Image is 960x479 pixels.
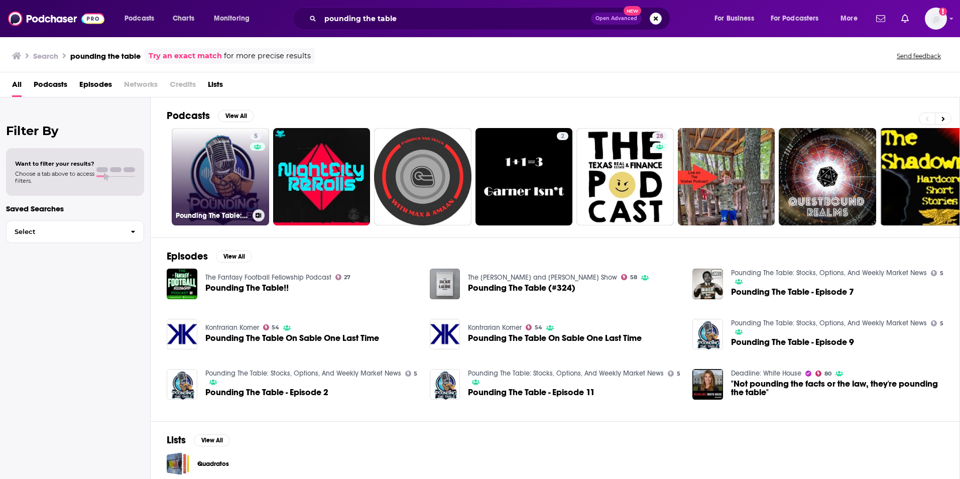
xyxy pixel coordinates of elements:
a: "Not pounding the facts or the law, they're pounding the table" [731,380,943,397]
span: 5 [940,321,943,326]
a: The Jackie and Laurie Show [468,273,617,282]
span: 5 [254,132,258,142]
span: 5 [940,271,943,276]
span: Logged in as nshort92 [925,8,947,30]
a: Pounding The Table - Episode 11 [468,388,595,397]
a: 2 [557,132,568,140]
img: Podchaser - Follow, Share and Rate Podcasts [8,9,104,28]
a: 54 [526,324,542,330]
h2: Podcasts [167,109,210,122]
a: Kontrarian Korner [468,323,522,332]
span: Monitoring [214,12,250,26]
input: Search podcasts, credits, & more... [320,11,591,27]
span: Podcasts [125,12,154,26]
a: Episodes [79,76,112,97]
a: Try an exact match [149,50,222,62]
a: Lists [208,76,223,97]
a: Pounding The Table - Episode 2 [205,388,328,397]
a: 58 [621,274,637,280]
a: ListsView All [167,434,230,446]
a: Charts [166,11,200,27]
a: Quadratos [197,458,229,469]
button: open menu [707,11,767,27]
a: Pounding The Table On Sable One Last Time [468,334,642,342]
a: 28 [576,128,674,225]
span: 28 [656,132,663,142]
a: "Not pounding the facts or the law, they're pounding the table" [692,369,723,400]
button: open menu [207,11,263,27]
a: 5 [668,371,680,377]
a: Pounding The Table: Stocks, Options, And Weekly Market News [468,369,664,378]
img: Pounding The Table!! [167,269,197,299]
a: Pounding The Table On Sable One Last Time [205,334,379,342]
a: Pounding The Table (#324) [430,269,460,299]
h2: Episodes [167,250,208,263]
a: Pounding The Table: Stocks, Options, And Weekly Market News [731,269,927,277]
img: Pounding The Table - Episode 2 [167,369,197,400]
span: Open Advanced [595,16,637,21]
h3: Search [33,51,58,61]
div: Search podcasts, credits, & more... [302,7,680,30]
a: Pounding The Table: Stocks, Options, And Weekly Market News [205,369,401,378]
a: 28 [652,132,667,140]
img: Pounding The Table - Episode 7 [692,269,723,299]
span: For Podcasters [771,12,819,26]
h3: pounding the table [70,51,141,61]
span: 2 [561,132,564,142]
svg: Add a profile image [939,8,947,16]
span: for more precise results [224,50,311,62]
span: 5 [414,372,417,376]
a: Pounding The Table!! [205,284,289,292]
a: Show notifications dropdown [872,10,889,27]
a: Pounding The Table (#324) [468,284,575,292]
span: Credits [170,76,196,97]
button: View All [194,434,230,446]
img: Pounding The Table - Episode 9 [692,319,723,349]
a: Podcasts [34,76,67,97]
span: 54 [272,325,279,330]
span: 58 [630,275,637,280]
a: 5Pounding The Table: Stocks, Options, And Weekly Market News [172,128,269,225]
span: Charts [173,12,194,26]
button: open menu [117,11,167,27]
a: 5 [250,132,262,140]
p: Saved Searches [6,204,144,213]
img: Pounding The Table On Sable One Last Time [430,319,460,349]
span: More [841,12,858,26]
a: Quadratos [167,452,189,475]
button: View All [216,251,252,263]
a: 5 [405,371,418,377]
button: Select [6,220,144,243]
a: Pounding The Table - Episode 7 [731,288,854,296]
a: Pounding The Table - Episode 9 [731,338,854,346]
a: PodcastsView All [167,109,254,122]
button: Open AdvancedNew [591,13,642,25]
a: Kontrarian Korner [205,323,259,332]
span: Want to filter your results? [15,160,94,167]
button: open menu [764,11,833,27]
a: Pounding The Table On Sable One Last Time [167,319,197,349]
span: 27 [344,275,350,280]
img: Pounding The Table - Episode 11 [430,369,460,400]
span: 80 [824,372,831,376]
a: All [12,76,22,97]
button: open menu [833,11,870,27]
